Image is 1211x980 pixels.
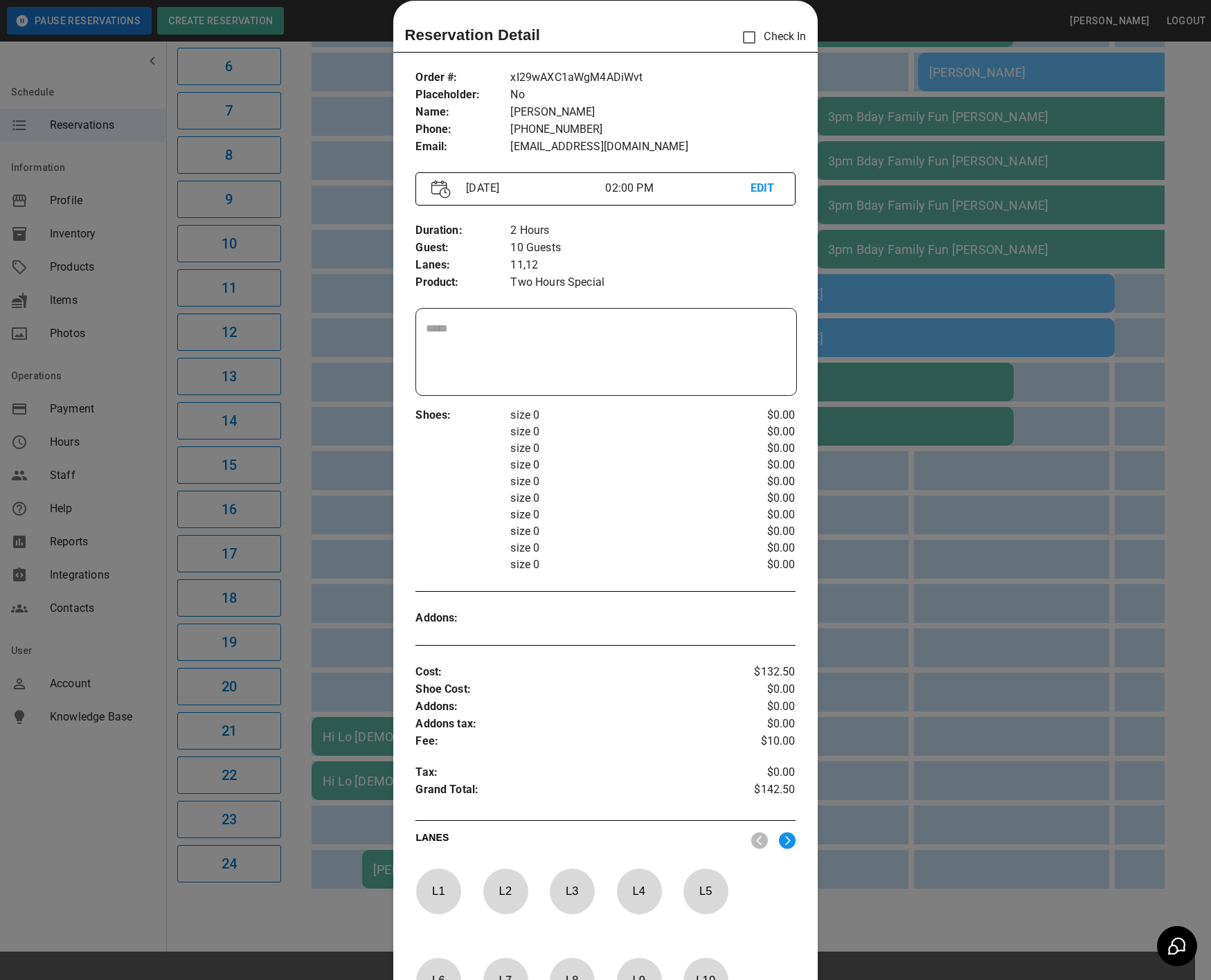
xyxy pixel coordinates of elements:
[510,69,795,87] p: xI29wAXC1aWgM4ADiWvt
[510,556,732,573] p: size 0
[510,222,795,239] p: 2 Hours
[732,523,795,540] p: $0.00
[732,507,795,523] p: $0.00
[415,664,732,681] p: Cost :
[510,407,732,424] p: size 0
[415,681,732,698] p: Shoe Cost :
[732,716,795,733] p: $0.00
[510,490,732,507] p: size 0
[483,875,528,907] p: L 2
[460,180,605,197] p: [DATE]
[510,257,795,274] p: 11,12
[732,681,795,698] p: $0.00
[415,222,510,239] p: Duration :
[732,473,795,490] p: $0.00
[732,424,795,440] p: $0.00
[510,121,795,138] p: [PHONE_NUMBER]
[751,180,780,197] p: EDIT
[415,716,732,733] p: Addons tax :
[415,610,510,627] p: Addons :
[510,274,795,291] p: Two Hours Special
[605,180,750,197] p: 02:00 PM
[732,556,795,573] p: $0.00
[732,664,795,681] p: $132.50
[510,457,732,473] p: size 0
[510,540,732,556] p: size 0
[415,831,739,850] p: LANES
[732,440,795,457] p: $0.00
[732,457,795,473] p: $0.00
[415,121,510,138] p: Phone :
[779,832,796,849] img: right.svg
[732,540,795,556] p: $0.00
[415,87,510,104] p: Placeholder :
[415,69,510,87] p: Order # :
[751,832,768,849] img: nav_left.svg
[549,875,595,907] p: L 3
[510,440,732,457] p: size 0
[510,424,732,440] p: size 0
[415,875,461,907] p: L 1
[415,104,510,121] p: Name :
[510,87,795,104] p: No
[510,104,795,121] p: [PERSON_NAME]
[415,257,510,274] p: Lanes :
[415,764,732,781] p: Tax :
[732,764,795,781] p: $0.00
[404,24,540,46] p: Reservation Detail
[431,180,451,199] img: Vector
[732,733,795,750] p: $10.00
[616,875,662,907] p: L 4
[415,239,510,257] p: Guest :
[735,23,806,52] p: Check In
[510,138,795,156] p: [EMAIL_ADDRESS][DOMAIN_NAME]
[732,490,795,507] p: $0.00
[510,239,795,257] p: 10 Guests
[415,274,510,291] p: Product :
[510,473,732,490] p: size 0
[415,698,732,716] p: Addons :
[415,733,732,750] p: Fee :
[683,875,728,907] p: L 5
[732,698,795,716] p: $0.00
[510,507,732,523] p: size 0
[732,781,795,802] p: $142.50
[415,407,510,424] p: Shoes :
[415,138,510,156] p: Email :
[732,407,795,424] p: $0.00
[415,781,732,802] p: Grand Total :
[510,523,732,540] p: size 0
